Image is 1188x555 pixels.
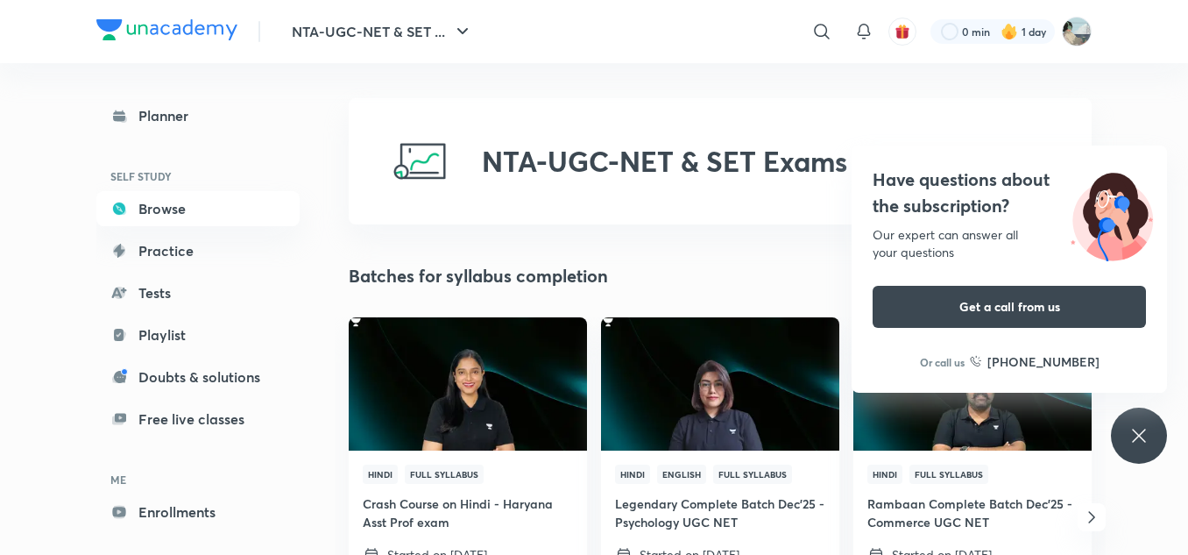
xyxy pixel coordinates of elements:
img: ttu_illustration_new.svg [1057,167,1167,261]
img: avatar [895,24,910,39]
img: streak [1001,23,1018,40]
a: Doubts & solutions [96,359,300,395]
img: NTA-UGC-NET & SET Exams [391,133,447,189]
span: Full Syllabus [405,465,484,484]
h2: Batches for syllabus completion [349,263,608,289]
a: Free live classes [96,402,300,437]
div: Our expert can answer all your questions [873,226,1146,261]
h4: Crash Course on Hindi - Haryana Asst Prof exam [363,495,573,531]
span: Hindi [867,465,902,484]
img: Company Logo [96,19,237,40]
a: Enrollments [96,495,300,530]
a: Company Logo [96,19,237,45]
a: Tests [96,275,300,310]
h4: Legendary Complete Batch Dec'25 - Psychology UGC NET [615,495,825,531]
button: avatar [888,18,916,46]
h2: NTA-UGC-NET & SET Exams [482,145,847,178]
span: Full Syllabus [713,465,792,484]
a: Playlist [96,317,300,352]
span: Hindi [363,465,398,484]
h4: Have questions about the subscription? [873,167,1146,219]
a: [PHONE_NUMBER] [970,352,1100,371]
span: Full Syllabus [909,465,988,484]
h4: Rambaan Complete Batch Dec'25 - Commerce UGC NET [867,495,1078,531]
img: Thumbnail [598,316,841,452]
a: Planner [96,98,300,133]
button: Get a call from us [873,286,1146,328]
h6: ME [96,465,300,495]
a: Browse [96,191,300,226]
h6: [PHONE_NUMBER] [987,352,1100,371]
img: Sanskrati Shresth [1062,17,1092,46]
a: Practice [96,233,300,268]
span: English [657,465,706,484]
img: Thumbnail [346,316,589,452]
span: Hindi [615,465,650,484]
button: NTA-UGC-NET & SET ... [281,14,484,49]
p: Or call us [920,354,965,370]
h6: SELF STUDY [96,161,300,191]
